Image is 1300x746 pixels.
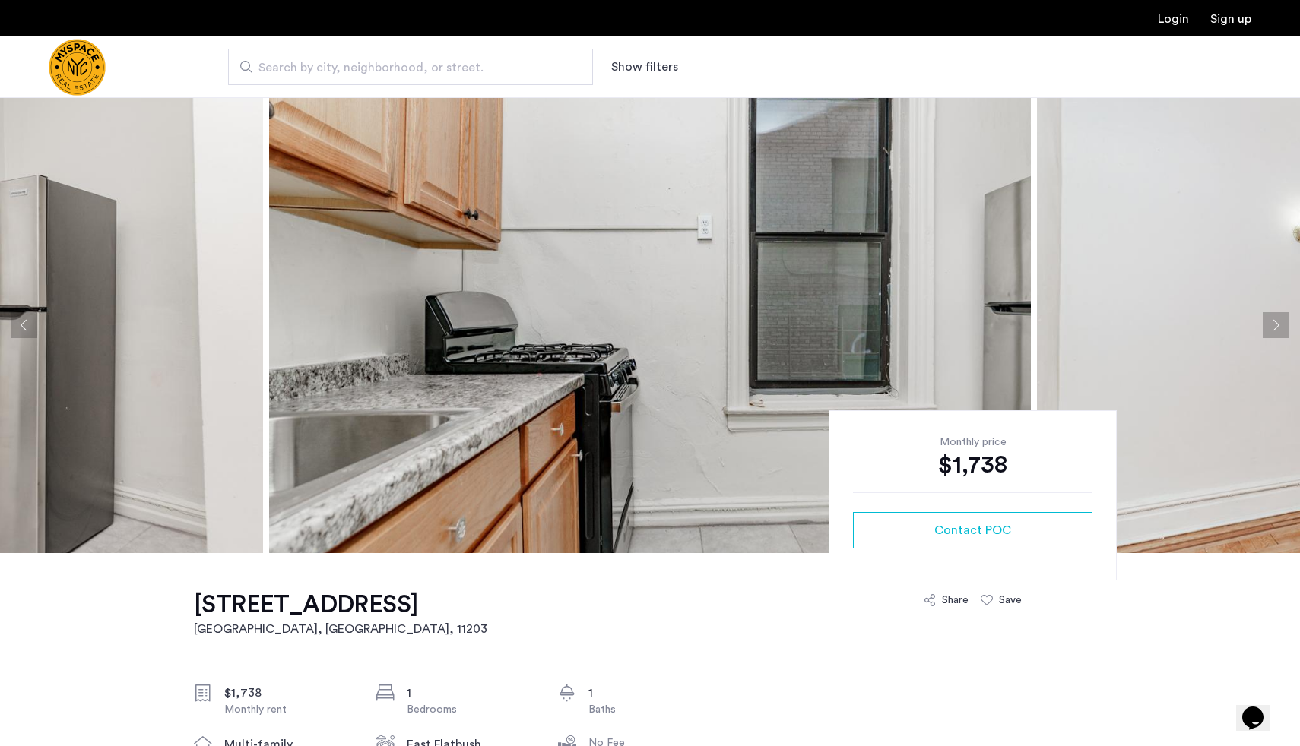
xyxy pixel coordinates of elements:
[407,702,534,717] div: Bedrooms
[999,593,1022,608] div: Save
[194,590,487,620] h1: [STREET_ADDRESS]
[1263,312,1289,338] button: Next apartment
[853,512,1092,548] button: button
[407,684,534,702] div: 1
[942,593,969,608] div: Share
[1210,13,1251,25] a: Registration
[853,435,1092,450] div: Monthly price
[1236,685,1285,731] iframe: chat widget
[194,590,487,638] a: [STREET_ADDRESS][GEOGRAPHIC_DATA], [GEOGRAPHIC_DATA], 11203
[224,684,352,702] div: $1,738
[194,620,487,638] h2: [GEOGRAPHIC_DATA], [GEOGRAPHIC_DATA] , 11203
[228,49,593,85] input: Apartment Search
[49,39,106,96] img: logo
[1158,13,1189,25] a: Login
[258,58,550,77] span: Search by city, neighborhood, or street.
[11,312,37,338] button: Previous apartment
[934,521,1011,539] span: Contact POC
[588,684,716,702] div: 1
[224,702,352,717] div: Monthly rent
[611,58,678,76] button: Show or hide filters
[49,39,106,96] a: Cazamio Logo
[853,450,1092,480] div: $1,738
[269,97,1031,553] img: apartment
[588,702,716,717] div: Baths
